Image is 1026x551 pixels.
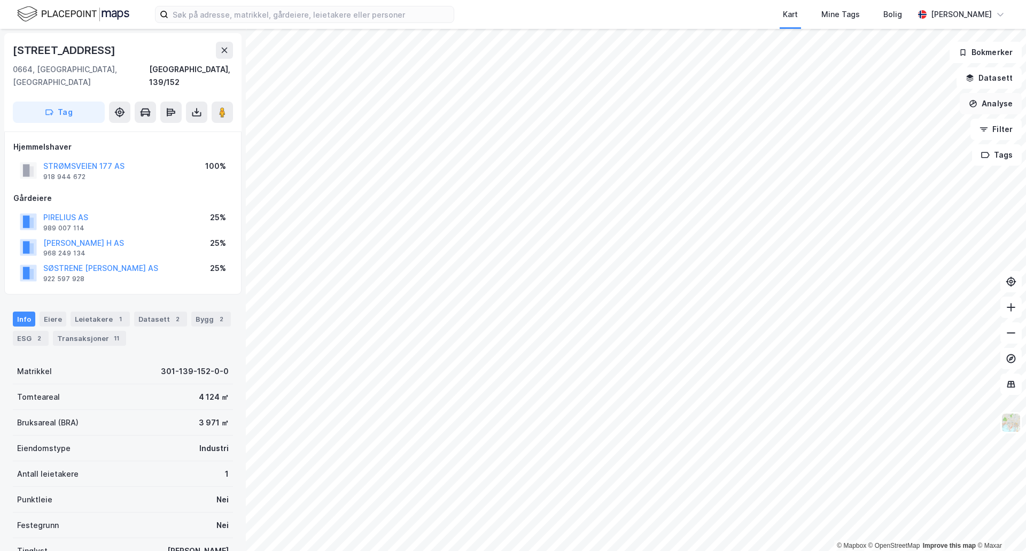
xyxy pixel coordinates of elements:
[43,173,85,181] div: 918 944 672
[134,312,187,327] div: Datasett
[210,237,226,250] div: 25%
[970,119,1022,140] button: Filter
[34,333,44,344] div: 2
[149,63,233,89] div: [GEOGRAPHIC_DATA], 139/152
[225,468,229,480] div: 1
[13,141,232,153] div: Hjemmelshaver
[17,468,79,480] div: Antall leietakere
[168,6,454,22] input: Søk på adresse, matrikkel, gårdeiere, leietakere eller personer
[111,333,122,344] div: 11
[13,63,149,89] div: 0664, [GEOGRAPHIC_DATA], [GEOGRAPHIC_DATA]
[923,542,976,549] a: Improve this map
[13,192,232,205] div: Gårdeiere
[17,493,52,506] div: Punktleie
[13,42,118,59] div: [STREET_ADDRESS]
[783,8,798,21] div: Kart
[172,314,183,324] div: 2
[17,442,71,455] div: Eiendomstype
[43,275,84,283] div: 922 597 928
[17,391,60,403] div: Tomteareal
[40,312,66,327] div: Eiere
[199,391,229,403] div: 4 124 ㎡
[950,42,1022,63] button: Bokmerker
[868,542,920,549] a: OpenStreetMap
[883,8,902,21] div: Bolig
[13,331,49,346] div: ESG
[13,102,105,123] button: Tag
[17,416,79,429] div: Bruksareal (BRA)
[973,500,1026,551] div: Kontrollprogram for chat
[53,331,126,346] div: Transaksjoner
[43,249,85,258] div: 968 249 134
[210,211,226,224] div: 25%
[973,500,1026,551] iframe: Chat Widget
[13,312,35,327] div: Info
[216,493,229,506] div: Nei
[216,314,227,324] div: 2
[972,144,1022,166] button: Tags
[837,542,866,549] a: Mapbox
[205,160,226,173] div: 100%
[43,224,84,232] div: 989 007 114
[115,314,126,324] div: 1
[821,8,860,21] div: Mine Tags
[216,519,229,532] div: Nei
[17,519,59,532] div: Festegrunn
[931,8,992,21] div: [PERSON_NAME]
[199,442,229,455] div: Industri
[71,312,130,327] div: Leietakere
[210,262,226,275] div: 25%
[199,416,229,429] div: 3 971 ㎡
[17,5,129,24] img: logo.f888ab2527a4732fd821a326f86c7f29.svg
[1001,413,1021,433] img: Z
[17,365,52,378] div: Matrikkel
[957,67,1022,89] button: Datasett
[191,312,231,327] div: Bygg
[161,365,229,378] div: 301-139-152-0-0
[960,93,1022,114] button: Analyse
